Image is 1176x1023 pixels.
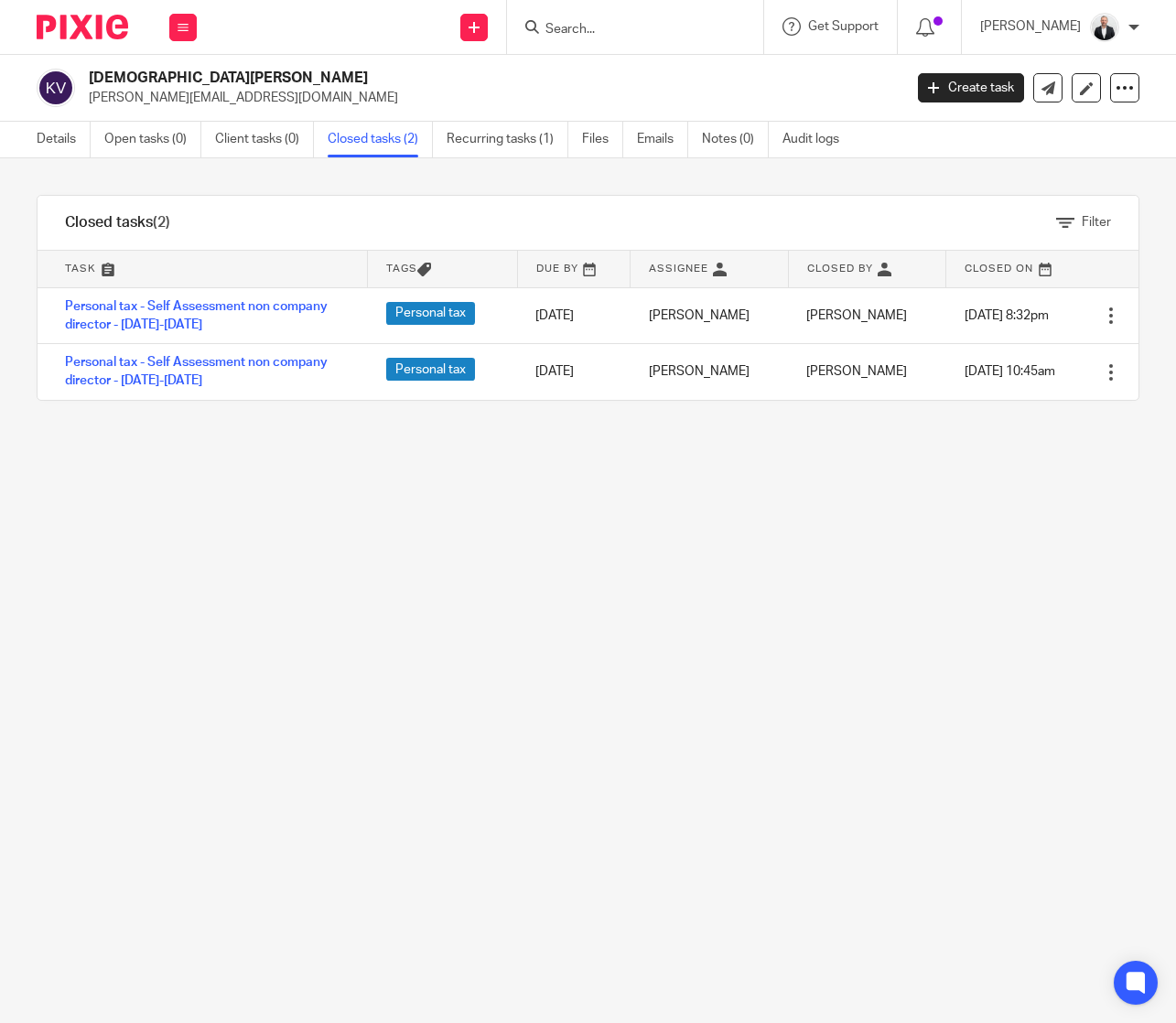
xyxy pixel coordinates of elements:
[386,358,475,381] span: Personal tax
[980,17,1081,36] p: [PERSON_NAME]
[808,20,879,33] span: Get Support
[1090,13,1119,42] img: _SKY9589-Edit-2.jpeg
[544,22,708,38] input: Search
[806,309,907,322] span: [PERSON_NAME]
[215,122,314,157] a: Client tasks (0)
[368,251,517,287] th: Tags
[153,215,170,230] span: (2)
[637,122,688,157] a: Emails
[328,122,433,157] a: Closed tasks (2)
[447,122,568,157] a: Recurring tasks (1)
[517,287,630,344] td: [DATE]
[965,365,1055,378] span: [DATE] 10:45am
[782,122,853,157] a: Audit logs
[37,122,91,157] a: Details
[1082,216,1111,229] span: Filter
[918,73,1024,102] a: Create task
[386,302,475,325] span: Personal tax
[631,344,789,400] td: [PERSON_NAME]
[517,344,630,400] td: [DATE]
[104,122,201,157] a: Open tasks (0)
[65,300,328,331] a: Personal tax - Self Assessment non company director - [DATE]-[DATE]
[631,287,789,344] td: [PERSON_NAME]
[89,89,890,107] p: [PERSON_NAME][EMAIL_ADDRESS][DOMAIN_NAME]
[582,122,623,157] a: Files
[806,365,907,378] span: [PERSON_NAME]
[89,69,730,88] h2: [DEMOGRAPHIC_DATA][PERSON_NAME]
[965,309,1049,322] span: [DATE] 8:32pm
[37,15,128,39] img: Pixie
[65,356,328,387] a: Personal tax - Self Assessment non company director - [DATE]-[DATE]
[37,69,75,107] img: svg%3E
[65,213,170,232] h1: Closed tasks
[702,122,769,157] a: Notes (0)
